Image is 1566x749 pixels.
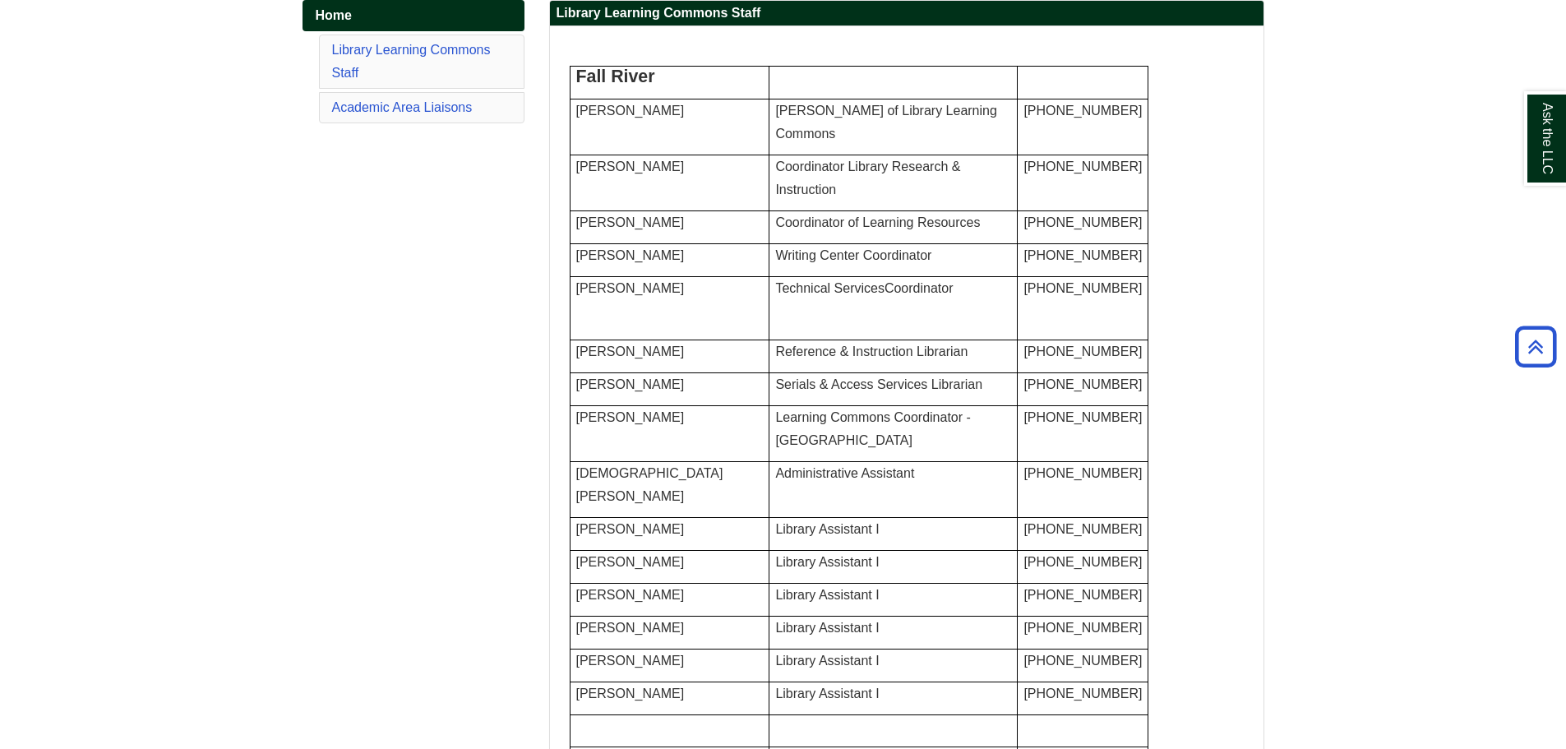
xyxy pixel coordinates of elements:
[576,281,685,295] span: [PERSON_NAME]
[576,555,685,569] span: [PERSON_NAME]
[775,588,879,602] span: Library Assistant I
[775,621,879,635] span: Library Assistant I
[576,410,685,424] span: [PERSON_NAME]
[1023,104,1142,118] span: [PHONE_NUMBER]
[576,248,685,262] span: [PERSON_NAME]
[775,344,968,358] span: Reference & Instruction Librarian
[1023,588,1142,602] span: [PHONE_NUMBER]
[332,43,491,80] a: Library Learning Commons Staff
[775,522,879,536] span: Library Assistant I
[1509,335,1562,358] a: Back to Top
[576,377,685,391] span: [PERSON_NAME]
[775,410,970,447] span: Learning Commons Coordinator - [GEOGRAPHIC_DATA]
[885,281,954,295] span: Coordinator
[775,281,953,295] span: Technical Services
[576,466,723,503] span: [DEMOGRAPHIC_DATA][PERSON_NAME]
[1023,621,1142,635] span: [PHONE_NUMBER]
[1023,344,1142,358] span: [PHONE_NUMBER]
[775,104,996,141] span: [PERSON_NAME] of Library Learning Commons
[332,100,473,114] a: Academic Area Liaisons
[775,215,980,229] span: Coordinator of Learning Resources
[576,522,685,536] span: [PERSON_NAME]
[316,8,352,22] span: Home
[576,104,685,118] font: [PERSON_NAME]
[775,466,914,480] span: Administrative Assistant
[1023,281,1142,295] span: [PHONE_NUMBER]
[576,344,685,358] span: [PERSON_NAME]
[1023,215,1142,229] span: [PHONE_NUMBER]
[1023,555,1142,569] span: [PHONE_NUMBER]
[1023,377,1142,391] span: [PHONE_NUMBER]
[1023,687,1142,700] span: [PHONE_NUMBER]
[1023,410,1142,424] span: [PHONE_NUMBER]
[576,654,685,668] font: [PERSON_NAME]
[1023,248,1142,262] span: [PHONE_NUMBER]
[775,160,960,196] span: Coordinator Library Research & Instruction
[775,248,931,262] span: Writing Center Coordinator
[1023,522,1142,536] span: [PHONE_NUMBER]
[576,621,685,635] span: [PERSON_NAME]
[576,588,685,602] span: [PERSON_NAME]
[775,687,879,700] span: Library Assistant I
[576,160,685,173] span: [PERSON_NAME]
[1023,654,1142,668] span: [PHONE_NUMBER]
[576,215,685,229] span: [PERSON_NAME]
[1023,466,1142,480] span: [PHONE_NUMBER]
[1023,160,1142,173] span: [PHONE_NUMBER]
[576,687,685,700] span: [PERSON_NAME]
[775,654,879,668] span: Library Assistant I
[576,67,655,86] span: Fall River
[775,555,879,569] span: Library Assistant I
[550,1,1263,26] h2: Library Learning Commons Staff
[775,377,982,391] span: Serials & Access Services Librarian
